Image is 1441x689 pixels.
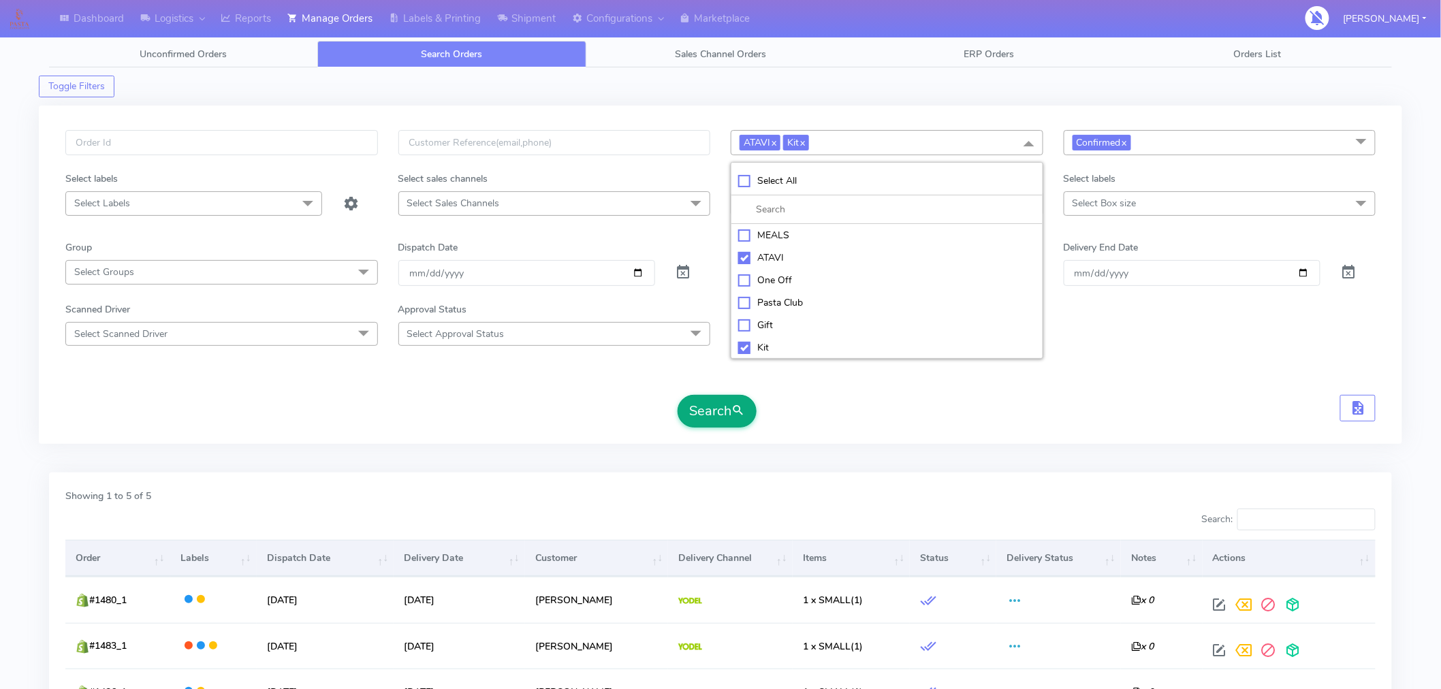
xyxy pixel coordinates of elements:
label: Scanned Driver [65,302,130,317]
i: x 0 [1131,640,1154,653]
div: Pasta Club [738,295,1036,310]
img: Yodel [678,643,702,650]
label: Dispatch Date [398,240,458,255]
span: Select Sales Channels [407,197,500,210]
input: multiselect-search [738,202,1036,217]
button: [PERSON_NAME] [1333,5,1437,33]
th: Labels: activate to sort column ascending [170,540,257,577]
input: Customer Reference(email,phone) [398,130,711,155]
span: #1480_1 [89,594,127,607]
span: ERP Orders [964,48,1014,61]
label: Approval Status [398,302,467,317]
th: Customer: activate to sort column ascending [525,540,668,577]
td: [DATE] [394,623,525,669]
th: Order: activate to sort column ascending [65,540,170,577]
div: MEALS [738,228,1036,242]
button: Search [678,395,757,428]
ul: Tabs [49,41,1392,67]
td: [DATE] [257,577,394,622]
label: Showing 1 to 5 of 5 [65,489,151,503]
label: Group [65,240,92,255]
td: [PERSON_NAME] [525,623,668,669]
input: Search: [1237,509,1376,530]
span: Kit [783,135,809,150]
span: (1) [803,594,863,607]
span: Select Labels [74,197,130,210]
span: Unconfirmed Orders [140,48,227,61]
img: shopify.png [76,640,89,654]
th: Items: activate to sort column ascending [793,540,910,577]
td: [DATE] [394,577,525,622]
div: Kit [738,340,1036,355]
span: 1 x SMALL [803,594,851,607]
span: #1483_1 [89,639,127,652]
span: (1) [803,640,863,653]
div: Gift [738,318,1036,332]
button: Toggle Filters [39,76,114,97]
span: 1 x SMALL [803,640,851,653]
td: [PERSON_NAME] [525,577,668,622]
label: Select labels [1064,172,1116,186]
div: Select All [738,174,1036,188]
img: Yodel [678,598,702,605]
th: Delivery Date: activate to sort column ascending [394,540,525,577]
span: Sales Channel Orders [675,48,766,61]
th: Notes: activate to sort column ascending [1121,540,1203,577]
th: Delivery Status: activate to sort column ascending [996,540,1120,577]
label: Delivery End Date [1064,240,1139,255]
label: Search: [1201,509,1376,530]
div: One Off [738,273,1036,287]
span: Search Orders [422,48,483,61]
label: Select labels [65,172,118,186]
span: Select Groups [74,266,134,278]
span: Select Scanned Driver [74,327,168,340]
span: Confirmed [1073,135,1131,150]
label: Select sales channels [398,172,488,186]
th: Actions: activate to sort column ascending [1203,540,1376,577]
th: Status: activate to sort column ascending [910,540,996,577]
img: shopify.png [76,594,89,607]
th: Delivery Channel: activate to sort column ascending [668,540,792,577]
a: x [770,135,776,149]
span: Orders List [1234,48,1282,61]
td: [DATE] [257,623,394,669]
i: x 0 [1131,594,1154,607]
div: ATAVI [738,251,1036,265]
span: Select Box size [1073,197,1137,210]
span: Select Approval Status [407,327,505,340]
span: ATAVI [740,135,780,150]
a: x [799,135,805,149]
th: Dispatch Date: activate to sort column ascending [257,540,394,577]
a: x [1121,135,1127,149]
input: Order Id [65,130,378,155]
